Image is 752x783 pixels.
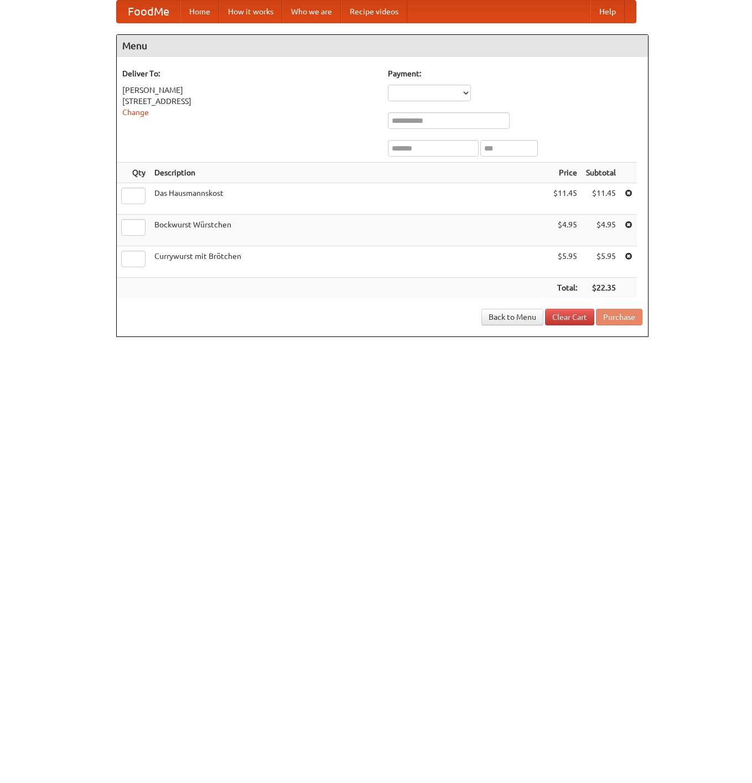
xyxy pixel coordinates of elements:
[180,1,219,23] a: Home
[590,1,625,23] a: Help
[117,1,180,23] a: FoodMe
[582,215,620,246] td: $4.95
[481,309,543,325] a: Back to Menu
[219,1,282,23] a: How it works
[117,163,150,183] th: Qty
[282,1,341,23] a: Who we are
[150,246,549,278] td: Currywurst mit Brötchen
[582,163,620,183] th: Subtotal
[549,183,582,215] td: $11.45
[122,85,377,96] div: [PERSON_NAME]
[150,215,549,246] td: Bockwurst Würstchen
[545,309,594,325] a: Clear Cart
[582,246,620,278] td: $5.95
[549,163,582,183] th: Price
[388,68,642,79] h5: Payment:
[122,68,377,79] h5: Deliver To:
[122,108,149,117] a: Change
[596,309,642,325] button: Purchase
[117,35,648,57] h4: Menu
[549,278,582,298] th: Total:
[582,183,620,215] td: $11.45
[150,163,549,183] th: Description
[122,96,377,107] div: [STREET_ADDRESS]
[549,246,582,278] td: $5.95
[582,278,620,298] th: $22.35
[341,1,407,23] a: Recipe videos
[150,183,549,215] td: Das Hausmannskost
[549,215,582,246] td: $4.95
